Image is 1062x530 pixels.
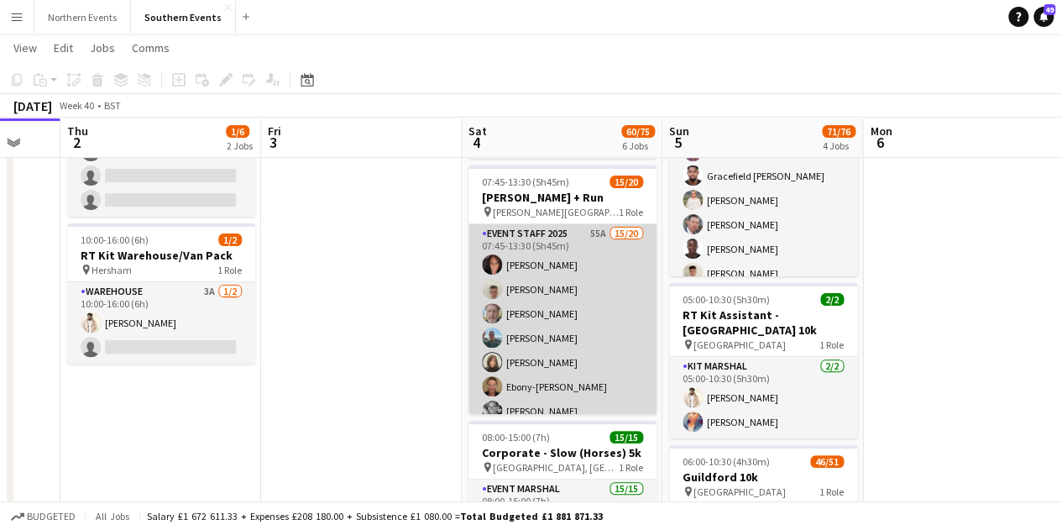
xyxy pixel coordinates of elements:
span: Fri [268,123,281,139]
h3: Guildford 10k [669,470,857,485]
span: Jobs [90,40,115,55]
span: 1 Role [619,461,643,474]
span: All jobs [92,510,133,522]
h3: Corporate - Slow (Horses) 5k [468,445,657,460]
span: 1 Role [819,485,844,498]
span: [GEOGRAPHIC_DATA] [693,485,786,498]
span: Sun [669,123,689,139]
div: BST [104,99,121,112]
div: [DATE] [13,97,52,114]
span: 05:00-10:30 (5h30m) [683,293,770,306]
span: Week 40 [55,99,97,112]
app-card-role: Warehouse3A1/210:00-16:00 (6h)[PERSON_NAME] [67,282,255,364]
span: Mon [870,123,892,139]
span: 10:00-16:00 (6h) [81,234,149,246]
span: 07:45-13:30 (5h45m) [482,176,569,188]
a: 49 [1033,7,1054,27]
span: Sat [468,123,487,139]
span: View [13,40,37,55]
div: 6 Jobs [622,139,654,152]
span: 1 Role [217,264,242,276]
app-card-role: Kit Marshal2/205:00-10:30 (5h30m)[PERSON_NAME][PERSON_NAME] [669,357,857,438]
app-job-card: 05:00-10:30 (5h30m)2/2RT Kit Assistant - [GEOGRAPHIC_DATA] 10k [GEOGRAPHIC_DATA]1 RoleKit Marshal... [669,283,857,438]
span: 2 [65,133,88,152]
span: 46/51 [810,455,844,468]
h3: RT Kit Assistant - [GEOGRAPHIC_DATA] 10k [669,307,857,338]
span: 06:00-10:30 (4h30m) [683,455,770,468]
button: Southern Events [131,1,236,34]
span: 4 [466,133,487,152]
span: 6 [867,133,892,152]
span: Hersham [92,264,132,276]
div: 4 Jobs [823,139,855,152]
span: Comms [132,40,170,55]
span: [PERSON_NAME][GEOGRAPHIC_DATA], [GEOGRAPHIC_DATA], [GEOGRAPHIC_DATA] [493,206,619,218]
span: 1 Role [619,206,643,218]
span: 60/75 [621,125,655,138]
span: 49 [1044,4,1055,15]
span: 1/2 [218,234,242,246]
span: 08:00-15:00 (7h) [482,431,550,443]
span: [GEOGRAPHIC_DATA], [GEOGRAPHIC_DATA] [493,461,619,474]
h3: RT Kit Warehouse/Van Pack [67,248,255,263]
span: 1/6 [226,125,249,138]
span: 15/20 [609,176,643,188]
button: Budgeted [8,507,78,526]
span: 2/2 [820,293,844,306]
span: Budgeted [27,511,76,522]
span: 1 Role [819,338,844,351]
div: 2 Jobs [227,139,253,152]
a: Edit [47,37,80,59]
a: View [7,37,44,59]
a: Jobs [83,37,122,59]
span: 5 [667,133,689,152]
span: Edit [54,40,73,55]
div: Salary £1 672 611.33 + Expenses £208 180.00 + Subsistence £1 080.00 = [147,510,603,522]
span: Thu [67,123,88,139]
span: [GEOGRAPHIC_DATA] [693,338,786,351]
span: Total Budgeted £1 881 871.33 [460,510,603,522]
app-job-card: 07:45-13:30 (5h45m)15/20[PERSON_NAME] + Run [PERSON_NAME][GEOGRAPHIC_DATA], [GEOGRAPHIC_DATA], [G... [468,165,657,414]
span: 15/15 [609,431,643,443]
a: Comms [125,37,176,59]
h3: [PERSON_NAME] + Run [468,190,657,205]
span: 71/76 [822,125,855,138]
span: 3 [265,133,281,152]
app-job-card: 10:00-16:00 (6h)1/2RT Kit Warehouse/Van Pack Hersham1 RoleWarehouse3A1/210:00-16:00 (6h)[PERSON_N... [67,223,255,364]
button: Northern Events [34,1,131,34]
